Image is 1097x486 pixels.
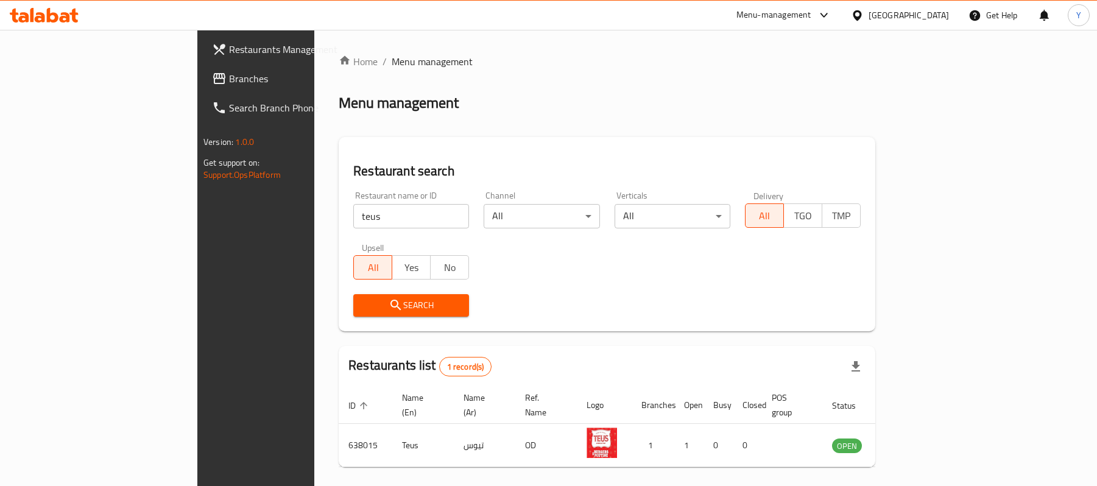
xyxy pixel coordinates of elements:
span: TMP [827,207,856,225]
h2: Menu management [339,93,459,113]
button: All [353,255,392,280]
span: OPEN [832,439,862,453]
input: Search for restaurant name or ID.. [353,204,469,228]
span: Version: [203,134,233,150]
a: Support.OpsPlatform [203,167,281,183]
span: POS group [772,390,808,420]
span: Status [832,398,872,413]
span: Restaurants Management [229,42,371,57]
span: Search Branch Phone [229,100,371,115]
span: ID [348,398,372,413]
div: Export file [841,352,870,381]
td: 1 [632,424,674,467]
th: Branches [632,387,674,424]
button: Search [353,294,469,317]
button: TGO [783,203,822,228]
span: Ref. Name [525,390,562,420]
li: / [383,54,387,69]
span: All [359,259,387,276]
a: Branches [202,64,381,93]
button: All [745,203,784,228]
div: Menu-management [736,8,811,23]
td: 0 [704,424,733,467]
label: Delivery [753,191,784,200]
button: TMP [822,203,861,228]
span: All [750,207,779,225]
th: Open [674,387,704,424]
img: Teus [587,428,617,458]
td: OD [515,424,577,467]
h2: Restaurants list [348,356,492,376]
span: 1.0.0 [235,134,254,150]
span: Search [363,298,459,313]
div: Total records count [439,357,492,376]
div: All [615,204,730,228]
nav: breadcrumb [339,54,875,69]
td: 1 [674,424,704,467]
span: Branches [229,71,371,86]
span: Yes [397,259,426,276]
label: Upsell [362,243,384,252]
span: Get support on: [203,155,259,171]
th: Logo [577,387,632,424]
button: Yes [392,255,431,280]
td: تيوس [454,424,515,467]
td: 0 [733,424,762,467]
span: Name (En) [402,390,439,420]
h2: Restaurant search [353,162,861,180]
button: No [430,255,469,280]
span: TGO [789,207,817,225]
span: Name (Ar) [464,390,501,420]
th: Busy [704,387,733,424]
span: No [436,259,464,276]
span: Y [1076,9,1081,22]
th: Closed [733,387,762,424]
span: 1 record(s) [440,361,492,373]
div: All [484,204,599,228]
a: Restaurants Management [202,35,381,64]
table: enhanced table [339,387,928,467]
td: Teus [392,424,454,467]
div: [GEOGRAPHIC_DATA] [869,9,949,22]
a: Search Branch Phone [202,93,381,122]
span: Menu management [392,54,473,69]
